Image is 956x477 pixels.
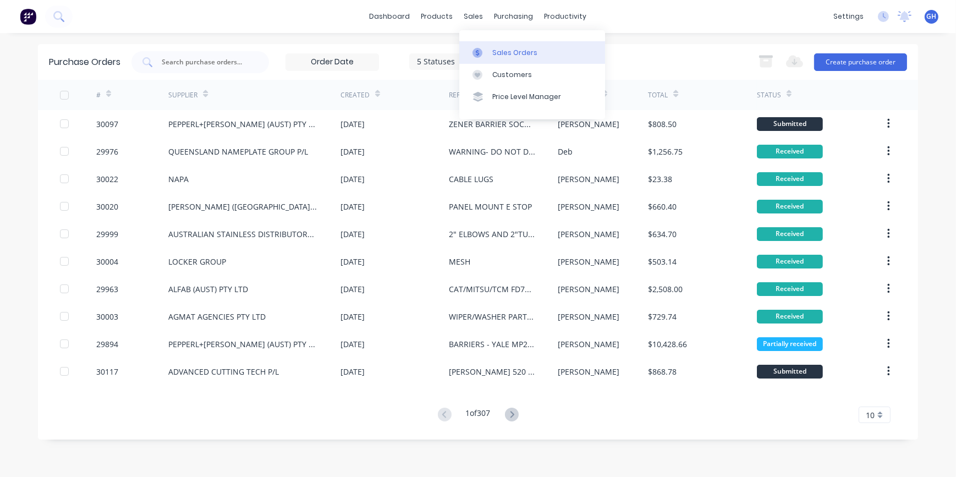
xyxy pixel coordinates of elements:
[340,228,365,240] div: [DATE]
[757,255,823,268] div: Received
[168,311,266,322] div: AGMAT AGENCIES PTY LTD
[96,256,118,267] div: 30004
[558,173,619,185] div: [PERSON_NAME]
[340,338,365,350] div: [DATE]
[757,310,823,324] div: Received
[449,338,535,350] div: BARRIERS - YALE MP20 X 2
[757,337,823,351] div: Partially received
[168,338,318,350] div: PEPPERL+[PERSON_NAME] (AUST) PTY LTD
[96,146,118,157] div: 29976
[648,118,677,130] div: $808.50
[558,118,619,130] div: [PERSON_NAME]
[757,172,823,186] div: Received
[757,145,823,158] div: Received
[340,201,365,212] div: [DATE]
[459,41,605,63] a: Sales Orders
[168,173,189,185] div: NAPA
[96,338,118,350] div: 29894
[96,173,118,185] div: 30022
[168,256,226,267] div: LOCKER GROUP
[648,201,677,212] div: $660.40
[539,8,592,25] div: productivity
[648,338,687,350] div: $10,428.66
[558,311,619,322] div: [PERSON_NAME]
[648,90,668,100] div: Total
[648,173,672,185] div: $23.38
[558,283,619,295] div: [PERSON_NAME]
[96,90,101,100] div: #
[648,228,677,240] div: $634.70
[449,201,532,212] div: PANEL MOUNT E STOP
[648,366,677,377] div: $868.78
[648,146,683,157] div: $1,256.75
[558,201,619,212] div: [PERSON_NAME]
[417,56,496,67] div: 5 Statuses
[416,8,459,25] div: products
[449,366,535,377] div: [PERSON_NAME] 520 OPC30TT - LASERCUTTING
[168,228,318,240] div: AUSTRALIAN STAINLESS DISTRIBUTORS P/L
[168,118,318,130] div: PEPPERL+[PERSON_NAME] (AUST) PTY LTD
[96,201,118,212] div: 30020
[340,146,365,157] div: [DATE]
[492,48,537,58] div: Sales Orders
[449,228,535,240] div: 2" ELBOWS AND 2"TUBE 1/2" TUBE
[757,200,823,213] div: Received
[757,117,823,131] div: Submitted
[866,409,875,421] span: 10
[49,56,120,69] div: Purchase Orders
[364,8,416,25] a: dashboard
[558,228,619,240] div: [PERSON_NAME]
[828,8,869,25] div: settings
[286,54,378,70] input: Order Date
[340,90,370,100] div: Created
[340,311,365,322] div: [DATE]
[449,256,470,267] div: MESH
[449,173,493,185] div: CABLE LUGS
[489,8,539,25] div: purchasing
[168,201,318,212] div: [PERSON_NAME] ([GEOGRAPHIC_DATA]) PTY LTD
[492,92,561,102] div: Price Level Manager
[757,282,823,296] div: Received
[814,53,907,71] button: Create purchase order
[757,227,823,241] div: Received
[161,57,252,68] input: Search purchase orders...
[648,283,683,295] div: $2,508.00
[96,228,118,240] div: 29999
[96,118,118,130] div: 30097
[449,90,485,100] div: Reference
[648,256,677,267] div: $503.14
[757,90,781,100] div: Status
[449,283,535,295] div: CAT/MITSU/TCM FD70-80 WINDOWS
[340,366,365,377] div: [DATE]
[449,146,535,157] div: WARNING- DO NOT DISCONNECT
[558,256,619,267] div: [PERSON_NAME]
[648,311,677,322] div: $729.74
[340,118,365,130] div: [DATE]
[927,12,937,21] span: GH
[449,311,535,322] div: WIPER/WASHER PARTS - CAT DP80 X 2
[757,365,823,379] div: Submitted
[96,366,118,377] div: 30117
[492,70,532,80] div: Customers
[449,118,535,130] div: ZENER BARRIER SOCKETS - CPD25 & FBT20
[558,366,619,377] div: [PERSON_NAME]
[340,256,365,267] div: [DATE]
[168,90,197,100] div: Supplier
[340,173,365,185] div: [DATE]
[96,283,118,295] div: 29963
[558,338,619,350] div: [PERSON_NAME]
[96,311,118,322] div: 30003
[459,64,605,86] a: Customers
[168,146,308,157] div: QUEENSLAND NAMEPLATE GROUP P/L
[558,146,573,157] div: Deb
[168,283,248,295] div: ALFAB (AUST) PTY LTD
[459,86,605,108] a: Price Level Manager
[340,283,365,295] div: [DATE]
[459,8,489,25] div: sales
[168,366,279,377] div: ADVANCED CUTTING TECH P/L
[20,8,36,25] img: Factory
[466,407,491,423] div: 1 of 307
